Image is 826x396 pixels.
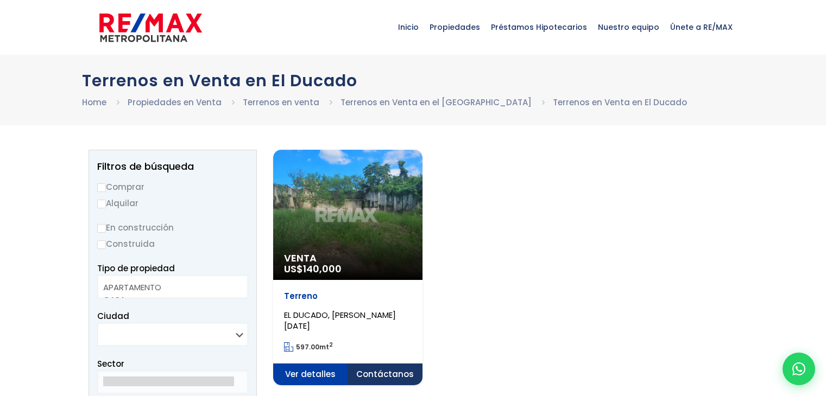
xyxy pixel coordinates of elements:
[97,221,248,234] label: En construcción
[97,196,248,210] label: Alquilar
[103,293,234,306] option: CASA
[97,200,106,208] input: Alquilar
[97,310,129,322] span: Ciudad
[82,97,106,108] a: Home
[393,11,424,43] span: Inicio
[553,97,687,108] a: Terrenos en Venta en El Ducado
[485,11,592,43] span: Préstamos Hipotecarios
[284,262,342,276] span: US$
[273,150,423,385] a: Venta US$140,000 Terreno EL DUCADO, [PERSON_NAME][DATE] 597.00mt2 Ver detalles Contáctanos
[97,263,175,274] span: Tipo de propiedad
[284,291,412,302] p: Terreno
[341,97,532,108] a: Terrenos en Venta en el [GEOGRAPHIC_DATA]
[284,309,396,331] span: EL DUCADO, [PERSON_NAME][DATE]
[97,240,106,249] input: Construida
[97,180,248,194] label: Comprar
[273,363,348,385] span: Ver detalles
[592,11,665,43] span: Nuestro equipo
[303,262,342,276] span: 140,000
[97,237,248,251] label: Construida
[82,71,745,90] h1: Terrenos en Venta en El Ducado
[243,97,319,108] a: Terrenos en venta
[99,11,202,44] img: remax-metropolitana-logo
[296,342,319,352] span: 597.00
[665,11,738,43] span: Únete a RE/MAX
[128,97,222,108] a: Propiedades en Venta
[97,183,106,192] input: Comprar
[97,224,106,233] input: En construcción
[103,281,234,293] option: APARTAMENTO
[329,341,333,349] sup: 2
[97,161,248,172] h2: Filtros de búsqueda
[284,253,412,264] span: Venta
[97,358,124,369] span: Sector
[424,11,485,43] span: Propiedades
[348,363,423,385] span: Contáctanos
[284,342,333,352] span: mt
